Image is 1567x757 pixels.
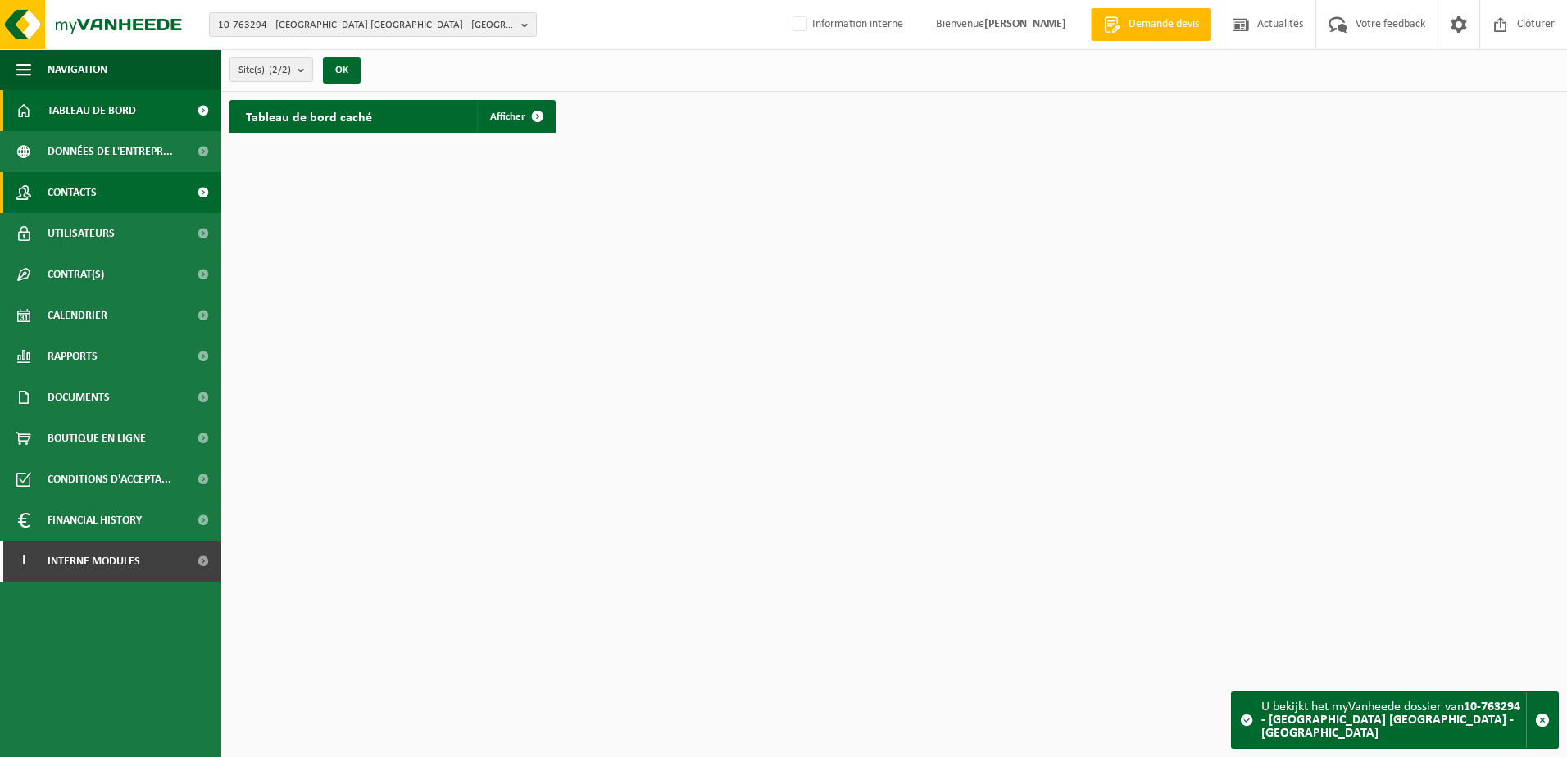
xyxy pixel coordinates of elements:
[48,90,136,131] span: Tableau de bord
[48,459,171,500] span: Conditions d'accepta...
[218,13,515,38] span: 10-763294 - [GEOGRAPHIC_DATA] [GEOGRAPHIC_DATA] - [GEOGRAPHIC_DATA]
[48,295,107,336] span: Calendrier
[789,12,903,37] label: Information interne
[984,18,1066,30] strong: [PERSON_NAME]
[48,131,173,172] span: Données de l'entrepr...
[238,58,291,83] span: Site(s)
[48,541,140,582] span: Interne modules
[48,336,98,377] span: Rapports
[48,49,107,90] span: Navigation
[490,111,525,122] span: Afficher
[269,65,291,75] count: (2/2)
[209,12,537,37] button: 10-763294 - [GEOGRAPHIC_DATA] [GEOGRAPHIC_DATA] - [GEOGRAPHIC_DATA]
[1261,692,1526,748] div: U bekijkt het myVanheede dossier van
[1124,16,1203,33] span: Demande devis
[323,57,361,84] button: OK
[477,100,554,133] a: Afficher
[48,500,142,541] span: Financial History
[16,541,31,582] span: I
[48,377,110,418] span: Documents
[48,172,97,213] span: Contacts
[229,57,313,82] button: Site(s)(2/2)
[48,418,146,459] span: Boutique en ligne
[1261,700,1520,740] strong: 10-763294 - [GEOGRAPHIC_DATA] [GEOGRAPHIC_DATA] - [GEOGRAPHIC_DATA]
[229,100,388,132] h2: Tableau de bord caché
[1091,8,1211,41] a: Demande devis
[48,254,104,295] span: Contrat(s)
[48,213,115,254] span: Utilisateurs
